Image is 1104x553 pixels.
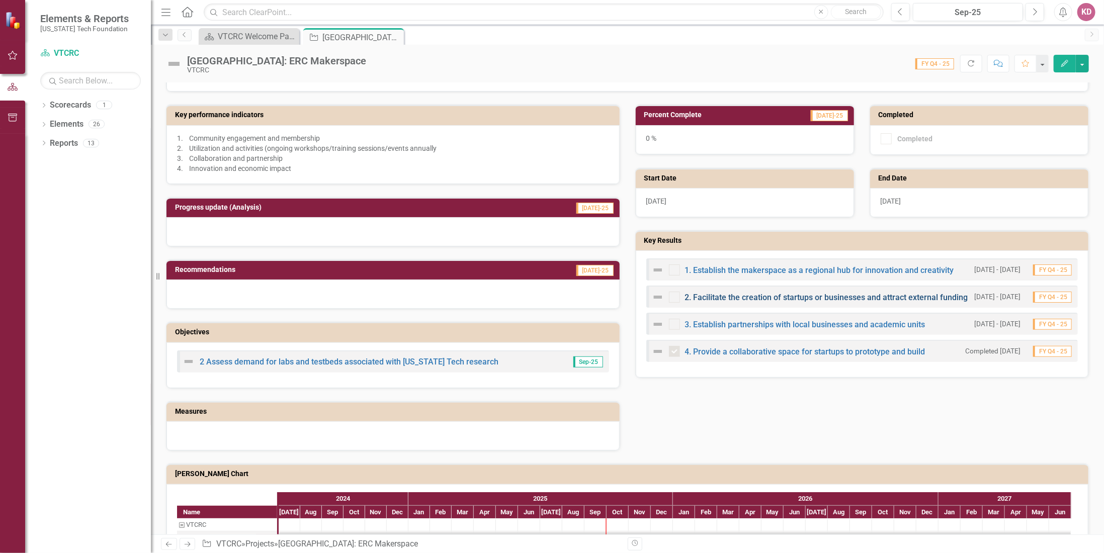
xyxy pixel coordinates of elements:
div: Sep [584,506,607,519]
div: Mar [983,506,1005,519]
div: 2025 [408,492,673,505]
div: [GEOGRAPHIC_DATA]: ERC Makerspace [322,31,401,44]
small: [DATE] - [DATE] [974,292,1021,302]
span: [DATE]-25 [576,265,614,276]
img: ClearPoint Strategy [5,12,23,29]
input: Search ClearPoint... [204,4,883,21]
a: VTCRC Welcome Page [201,30,297,43]
p: 1. Community engagement and membership 2. Utilization and activities (ongoing workshops/training ... [177,133,609,173]
div: Dec [916,506,939,519]
div: [GEOGRAPHIC_DATA]: ERC Makerspace [278,539,418,548]
div: Feb [961,506,983,519]
a: VTCRC [40,48,141,59]
div: VTCRC [177,518,277,531]
div: Dec [387,506,408,519]
a: 1. Establish the makerspace as a regional hub for innovation and creativity [685,265,954,275]
div: Sep [850,506,872,519]
span: [DATE] [646,197,667,205]
div: May [761,506,784,519]
a: Scorecards [50,100,91,111]
span: FY Q4 - 25 [1033,346,1072,357]
div: Jan [673,506,695,519]
div: Nov [629,506,651,519]
a: Reports [50,138,78,149]
img: Not Defined [652,345,664,357]
div: Jun [1049,506,1071,519]
div: Oct [344,506,365,519]
div: Jul [540,506,562,519]
div: Oct [872,506,894,519]
img: Not Defined [166,56,182,72]
span: Sep-25 [573,356,603,367]
button: Search [831,5,881,19]
small: [DATE] - [DATE] [974,319,1021,329]
div: 1 [96,101,112,110]
span: [DATE]-25 [576,203,614,214]
div: Apr [1005,506,1027,519]
h3: Key performance indicators [175,111,615,119]
h3: [PERSON_NAME] Chart [175,470,1083,478]
img: Not Defined [652,264,664,276]
div: May [1027,506,1049,519]
div: Mar [717,506,739,519]
div: Jul [806,506,828,519]
div: VTCRC [187,66,366,74]
div: 2026 [673,492,939,505]
img: Not Defined [183,355,195,367]
div: 0 % [636,125,854,154]
div: Apr [474,506,496,519]
button: Sep-25 [913,3,1024,21]
div: 2027 [939,492,1071,505]
h3: Progress update (Analysis) [175,204,480,211]
div: Nov [894,506,916,519]
div: Nov [365,506,387,519]
div: VTCRC [186,518,206,531]
div: Apr [739,506,761,519]
a: Projects [245,539,274,548]
span: FY Q4 - 25 [1033,292,1072,303]
h3: Completed [879,111,1083,119]
div: Jun [784,506,806,519]
span: [DATE]-25 [811,110,848,121]
small: Completed [DATE] [965,346,1021,356]
div: Sep [322,506,344,519]
h3: Key Results [644,237,1084,244]
div: Jun [518,506,540,519]
div: Feb [430,506,452,519]
a: VTCRC [216,539,241,548]
div: Aug [300,506,322,519]
span: FY Q4 - 25 [1033,319,1072,330]
a: 4. Provide a collaborative space for startups to prototype and build [685,347,925,356]
a: 3. Establish partnerships with local businesses and academic units [685,320,925,329]
div: VTCRC Welcome Page [218,30,297,43]
div: Task: VTCRC Start date: 2024-07-01 End date: 2024-07-02 [177,518,277,531]
div: 13 [83,139,99,147]
span: Search [845,8,867,16]
div: Task: Start date: 2024-07-01 End date: 2027-06-30 [279,532,1071,543]
div: Jul [279,506,300,519]
div: » » [202,538,620,550]
h3: Recommendations [175,266,444,273]
span: FY Q4 - 25 [915,58,954,69]
div: Mar [452,506,474,519]
h3: Measures [175,408,615,415]
div: Aug [828,506,850,519]
small: [DATE] - [DATE] [974,265,1021,274]
a: 2. Facilitate the creation of startups or businesses and attract external funding [685,293,968,302]
h3: Percent Complete [644,111,768,119]
span: Elements & Reports [40,13,129,25]
div: Jan [939,506,961,519]
div: Oct [607,506,629,519]
div: 26 [89,120,105,129]
img: Not Defined [652,318,664,330]
input: Search Below... [40,72,141,89]
small: [US_STATE] Tech Foundation [40,25,129,33]
span: FY Q4 - 25 [1033,264,1072,275]
div: Sep-25 [916,7,1020,19]
div: Dec [651,506,673,519]
button: KD [1077,3,1095,21]
span: [DATE] [881,197,901,205]
div: Jan [408,506,430,519]
a: Elements [50,119,83,130]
